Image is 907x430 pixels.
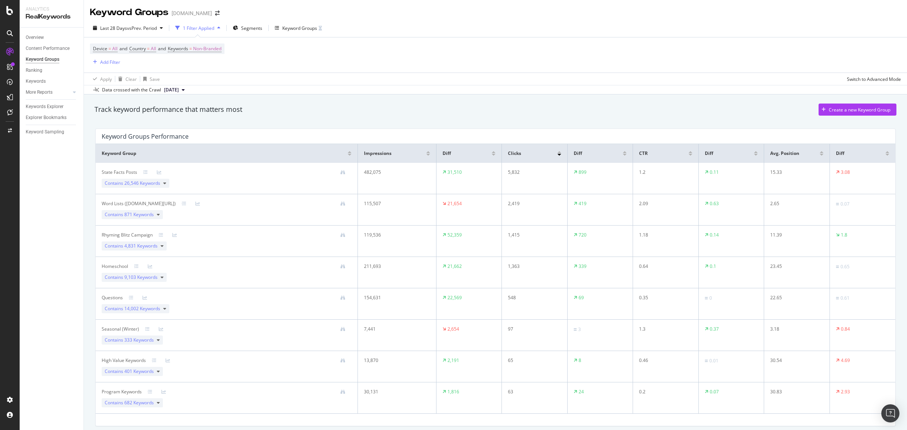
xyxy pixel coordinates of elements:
div: 1.18 [639,232,687,238]
div: 24 [579,388,584,395]
div: Keyword Groups [26,56,59,63]
button: Apply [90,73,112,85]
span: 9,103 Keywords [124,274,158,280]
button: Create a new Keyword Group [819,104,896,116]
div: Program Keywords [102,388,142,395]
div: Save [150,76,160,82]
div: 2.93 [841,388,850,395]
div: State Facts Posts [102,169,137,176]
div: Switch to Advanced Mode [847,76,901,82]
div: 22,569 [447,294,462,301]
span: Contains [105,305,160,312]
button: Add Filter [90,57,120,67]
button: Last 28 DaysvsPrev. Period [90,22,166,34]
a: Content Performance [26,45,78,53]
a: Keyword Groups [26,56,78,63]
div: Keyword Sampling [26,128,64,136]
div: 22.65 [770,294,818,301]
div: 3.18 [770,326,818,333]
div: 3.08 [841,169,850,176]
div: Keywords [26,77,46,85]
div: 1.2 [639,169,687,176]
span: Contains [105,399,154,406]
div: 30.54 [770,357,818,364]
div: 1,415 [508,232,556,238]
div: 1.3 [639,326,687,333]
button: [DATE] [161,85,188,94]
div: Open Intercom Messenger [881,404,899,422]
a: Explorer Bookmarks [26,114,78,122]
span: = [189,45,192,52]
div: 899 [579,169,587,176]
span: All [151,43,156,54]
div: Create a new Keyword Group [829,107,890,113]
div: arrow-right-arrow-left [215,11,220,16]
div: 0.07 [840,201,850,207]
span: Clicks [508,150,521,157]
div: 0.63 [710,200,719,207]
div: 720 [579,232,587,238]
div: Explorer Bookmarks [26,114,67,122]
div: Overview [26,34,44,42]
div: 419 [579,200,587,207]
div: 0.64 [639,263,687,270]
div: 2,654 [447,326,459,333]
span: Contains [105,337,154,343]
div: 2,191 [447,357,459,364]
button: 1 Filter Applied [172,22,223,34]
div: Analytics [26,6,77,12]
div: 0.07 [710,388,719,395]
div: 23.45 [770,263,818,270]
span: Contains [105,368,154,375]
div: 65 [508,357,556,364]
span: 14,002 Keywords [124,305,160,312]
span: Diff [836,150,844,157]
div: Rhyming Blitz Campaign [102,232,153,238]
span: = [147,45,150,52]
button: Save [140,73,160,85]
span: Diff [443,150,451,157]
span: Country [129,45,146,52]
button: Clear [115,73,137,85]
div: 13,870 [364,357,424,364]
img: Equal [836,266,839,268]
div: 0.37 [710,326,719,333]
div: 0.35 [639,294,687,301]
div: 115,507 [364,200,424,207]
img: Equal [705,360,708,362]
button: Keyword Groups [272,22,325,34]
div: Ranking [26,67,42,74]
div: RealKeywords [26,12,77,21]
div: 0.01 [709,357,718,364]
div: 15.33 [770,169,818,176]
div: 1,363 [508,263,556,270]
span: Device [93,45,107,52]
div: Keyword Groups [90,6,169,19]
div: 339 [579,263,587,270]
div: Content Performance [26,45,70,53]
div: 11.39 [770,232,818,238]
div: 5,832 [508,169,556,176]
div: 0.1 [710,263,716,270]
div: Keyword Groups [282,25,317,31]
div: 52,359 [447,232,462,238]
div: 2.09 [639,200,687,207]
div: 97 [508,326,556,333]
span: and [119,45,127,52]
span: Keywords [168,45,188,52]
div: 0.14 [710,232,719,238]
span: Contains [105,243,158,249]
span: Segments [241,25,262,31]
div: 2,419 [508,200,556,207]
div: 0.65 [840,263,850,270]
span: Non-Branded [193,43,221,54]
div: 21,654 [447,200,462,207]
div: Seasonal (Winter) [102,326,139,333]
a: More Reports [26,88,71,96]
div: Keyword Groups Performance [102,133,189,140]
div: 211,693 [364,263,424,270]
a: Ranking [26,67,78,74]
img: Equal [705,297,708,299]
img: Equal [836,297,839,299]
span: 401 Keywords [124,368,154,374]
